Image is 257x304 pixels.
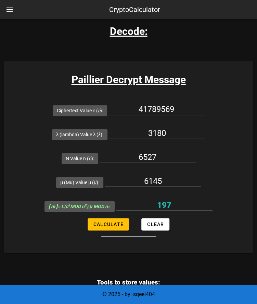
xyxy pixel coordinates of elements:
sup: λ [68,203,70,207]
button: nav-menu-toggle [1,1,18,18]
h3: Tools to store values: [9,278,249,287]
i: = L(c MOD n ).μ MOD n [49,204,108,209]
label: N Value n ( ): [66,155,94,162]
div: CryptoCalculator [109,4,160,15]
label: Ciphertext Value c ( ): [57,107,103,114]
i: μ [94,180,97,185]
h3: Decode: [110,24,147,39]
label: λ (lambda) Value λ ( ): [56,131,103,138]
span: Clear [147,221,164,227]
i: c [98,108,100,113]
button: Clear [141,218,169,230]
span: = [49,204,111,209]
button: Calculate [88,218,129,230]
i: n [89,156,91,161]
i: λ [98,132,101,137]
span: © 2025 - by: sqeel404 [102,291,155,297]
label: μ (Mu) Value μ ( ): [60,179,99,186]
span: Calculate [93,221,124,227]
h3: Paillier Decrypt Message [4,72,253,87]
b: [ m ] [49,204,57,209]
sup: 2 [85,203,87,207]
